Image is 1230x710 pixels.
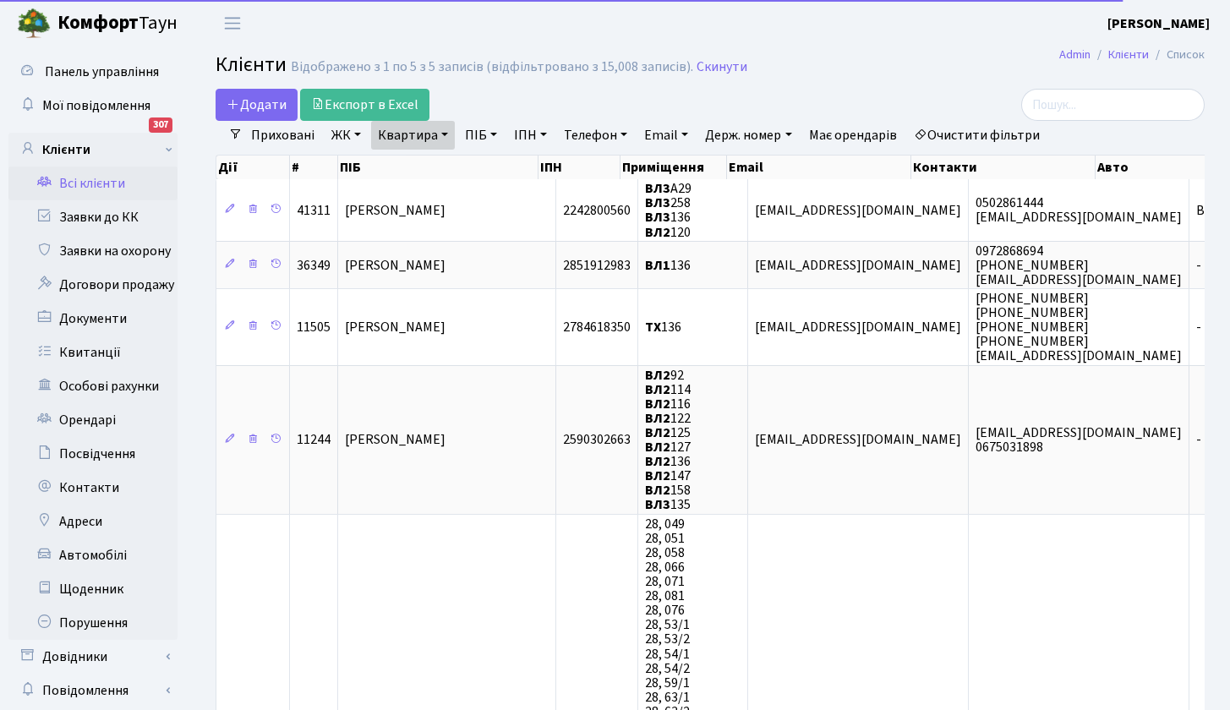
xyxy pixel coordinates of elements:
[297,318,331,336] span: 11505
[645,481,670,500] b: ВЛ2
[1107,14,1210,34] a: [PERSON_NAME]
[645,209,670,227] b: ВЛ3
[755,256,961,275] span: [EMAIL_ADDRESS][DOMAIN_NAME]
[1196,318,1201,336] span: -
[697,59,747,75] a: Скинути
[563,318,631,336] span: 2784618350
[645,467,670,485] b: ВЛ2
[645,223,670,242] b: ВЛ2
[645,318,661,336] b: ТХ
[325,121,368,150] a: ЖК
[8,538,178,572] a: Автомобілі
[338,156,538,179] th: ПІБ
[1149,46,1205,64] li: Список
[1107,14,1210,33] b: [PERSON_NAME]
[57,9,139,36] b: Комфорт
[297,256,331,275] span: 36349
[563,431,631,450] span: 2590302663
[8,167,178,200] a: Всі клієнти
[8,674,178,707] a: Повідомлення
[8,572,178,606] a: Щоденник
[244,121,321,150] a: Приховані
[645,194,670,212] b: ВЛ3
[698,121,798,150] a: Держ. номер
[976,289,1182,365] span: [PHONE_NUMBER] [PHONE_NUMBER] [PHONE_NUMBER] [PHONE_NUMBER] [EMAIL_ADDRESS][DOMAIN_NAME]
[8,234,178,268] a: Заявки на охорону
[507,121,554,150] a: ІПН
[976,242,1182,289] span: 0972868694 [PHONE_NUMBER] [EMAIL_ADDRESS][DOMAIN_NAME]
[8,403,178,437] a: Орендарі
[216,156,290,179] th: Дії
[227,96,287,114] span: Додати
[755,431,961,450] span: [EMAIL_ADDRESS][DOMAIN_NAME]
[1034,37,1230,73] nav: breadcrumb
[976,194,1182,227] span: 0502861444 [EMAIL_ADDRESS][DOMAIN_NAME]
[1196,256,1201,275] span: -
[371,121,455,150] a: Квартира
[45,63,159,81] span: Панель управління
[645,496,670,515] b: ВЛ3
[802,121,904,150] a: Має орендарів
[645,366,691,515] span: 92 114 116 122 125 127 136 147 158 135
[216,50,287,79] span: Клієнти
[645,179,670,198] b: ВЛ3
[8,471,178,505] a: Контакти
[291,59,693,75] div: Відображено з 1 по 5 з 5 записів (відфільтровано з 15,008 записів).
[8,336,178,369] a: Квитанції
[345,318,446,336] span: [PERSON_NAME]
[8,200,178,234] a: Заявки до КК
[645,409,670,428] b: ВЛ2
[57,9,178,38] span: Таун
[645,438,670,456] b: ВЛ2
[1021,89,1205,121] input: Пошук...
[563,256,631,275] span: 2851912983
[645,256,670,275] b: ВЛ1
[8,369,178,403] a: Особові рахунки
[300,89,429,121] a: Експорт в Excel
[149,117,172,133] div: 307
[563,201,631,220] span: 2242800560
[645,366,670,385] b: ВЛ2
[8,55,178,89] a: Панель управління
[645,423,670,442] b: ВЛ2
[907,121,1047,150] a: Очистити фільтри
[911,156,1096,179] th: Контакти
[8,302,178,336] a: Документи
[645,395,670,413] b: ВЛ2
[1196,431,1201,450] span: -
[727,156,911,179] th: Email
[645,452,670,471] b: ВЛ2
[755,201,961,220] span: [EMAIL_ADDRESS][DOMAIN_NAME]
[538,156,620,179] th: ІПН
[8,268,178,302] a: Договори продажу
[345,201,446,220] span: [PERSON_NAME]
[8,89,178,123] a: Мої повідомлення307
[557,121,634,150] a: Телефон
[8,133,178,167] a: Клієнти
[755,318,961,336] span: [EMAIL_ADDRESS][DOMAIN_NAME]
[8,640,178,674] a: Довідники
[290,156,338,179] th: #
[8,606,178,640] a: Порушення
[637,121,695,150] a: Email
[216,89,298,121] a: Додати
[645,318,681,336] span: 136
[42,96,150,115] span: Мої повідомлення
[976,423,1182,456] span: [EMAIL_ADDRESS][DOMAIN_NAME] 0675031898
[297,431,331,450] span: 11244
[345,256,446,275] span: [PERSON_NAME]
[345,431,446,450] span: [PERSON_NAME]
[8,505,178,538] a: Адреси
[645,256,691,275] span: 136
[458,121,504,150] a: ПІБ
[1108,46,1149,63] a: Клієнти
[1059,46,1091,63] a: Admin
[620,156,728,179] th: Приміщення
[211,9,254,37] button: Переключити навігацію
[297,201,331,220] span: 41311
[645,179,692,241] span: А29 258 136 120
[17,7,51,41] img: logo.png
[645,380,670,399] b: ВЛ2
[8,437,178,471] a: Посвідчення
